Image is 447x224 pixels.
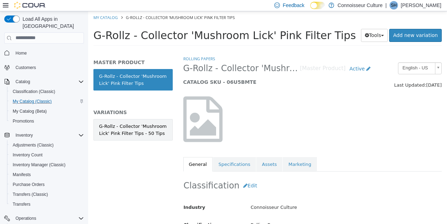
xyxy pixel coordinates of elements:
[38,4,147,9] span: G-Rollz - Collector 'Mushroom Lick' Pink Filter Tips
[13,49,30,57] a: Home
[13,162,66,168] span: Inventory Manager (Classic)
[13,182,45,187] span: Purchase Orders
[7,180,87,189] button: Purchase Orders
[310,51,344,62] span: English - US
[95,45,127,50] a: Rolling Papers
[10,87,84,96] span: Classification (Classic)
[16,65,36,70] span: Customers
[310,51,354,63] a: English - US
[7,97,87,106] button: My Catalog (Classic)
[7,140,87,150] button: Adjustments (Classic)
[5,4,30,9] a: My Catalog
[13,99,52,104] span: My Catalog (Classic)
[1,130,87,140] button: Inventory
[7,106,87,116] button: My Catalog (Beta)
[338,1,383,10] p: Connoisseur Culture
[13,49,84,57] span: Home
[13,214,39,223] button: Operations
[391,1,397,10] span: SH
[16,216,36,221] span: Operations
[7,189,87,199] button: Transfers (Classic)
[7,199,87,209] button: Transfers
[13,201,30,207] span: Transfers
[7,116,87,126] button: Promotions
[5,98,85,104] h5: VARIATIONS
[13,172,31,178] span: Manifests
[13,118,34,124] span: Promotions
[401,1,441,10] p: [PERSON_NAME]
[13,152,43,158] span: Inventory Count
[385,1,387,10] p: |
[1,213,87,223] button: Operations
[96,193,117,199] span: Industry
[310,2,325,9] input: Dark Mode
[1,77,87,87] button: Catalog
[13,63,39,72] a: Customers
[13,63,84,72] span: Customers
[13,192,48,197] span: Transfers (Classic)
[1,48,87,58] button: Home
[10,190,84,199] span: Transfers (Classic)
[7,150,87,160] button: Inventory Count
[20,15,84,30] span: Load All Apps in [GEOGRAPHIC_DATA]
[7,87,87,97] button: Classification (Classic)
[10,180,48,189] a: Purchase Orders
[151,168,173,181] button: Edit
[10,151,45,159] a: Inventory Count
[13,89,55,94] span: Classification (Classic)
[157,208,359,220] div: Rolling Papers
[13,142,54,148] span: Adjustments (Classic)
[10,117,37,125] a: Promotions
[195,146,229,161] a: Marketing
[10,141,84,149] span: Adjustments (Classic)
[95,52,212,63] span: G-Rollz - Collector 'Mushroom Lick' Pink Filter Tips
[5,18,268,30] span: G-Rollz - Collector 'Mushroom Lick' Pink Filter Tips
[212,55,258,60] small: [Master Product]
[10,180,84,189] span: Purchase Orders
[11,112,79,125] div: G-Rollz - Collector 'Mushroom Lick' Pink Filter Tips - 50 Tips
[16,79,30,85] span: Catalog
[96,211,130,216] span: Classification
[261,55,276,60] span: Active
[7,160,87,170] button: Inventory Manager (Classic)
[10,170,33,179] a: Manifests
[16,50,27,56] span: Home
[10,107,50,116] a: My Catalog (Beta)
[310,9,311,10] span: Dark Mode
[5,48,85,54] h5: MASTER PRODUCT
[13,77,33,86] button: Catalog
[338,71,354,76] span: [DATE]
[13,131,84,139] span: Inventory
[390,1,398,10] div: Shana Hardy
[283,2,304,9] span: Feedback
[95,68,287,74] h5: CATALOG SKU - 06U5BMTE
[7,170,87,180] button: Manifests
[10,117,84,125] span: Promotions
[157,190,359,203] div: Connoisseur Culture
[96,168,354,181] h2: Classification
[5,58,85,79] a: G-Rollz - Collector 'Mushroom Lick' Pink Filter Tips
[1,62,87,73] button: Customers
[13,131,36,139] button: Inventory
[10,97,84,106] span: My Catalog (Classic)
[13,77,84,86] span: Catalog
[10,161,84,169] span: Inventory Manager (Classic)
[10,200,33,209] a: Transfers
[16,132,33,138] span: Inventory
[10,87,58,96] a: Classification (Classic)
[10,161,68,169] a: Inventory Manager (Classic)
[95,146,124,161] a: General
[306,71,338,76] span: Last Updated:
[10,200,84,209] span: Transfers
[10,190,51,199] a: Transfers (Classic)
[13,108,47,114] span: My Catalog (Beta)
[14,2,46,9] img: Cova
[125,146,168,161] a: Specifications
[10,141,56,149] a: Adjustments (Classic)
[10,107,84,116] span: My Catalog (Beta)
[13,214,84,223] span: Operations
[273,18,300,31] button: Tools
[301,18,354,31] a: Add new variation
[168,146,194,161] a: Assets
[10,97,55,106] a: My Catalog (Classic)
